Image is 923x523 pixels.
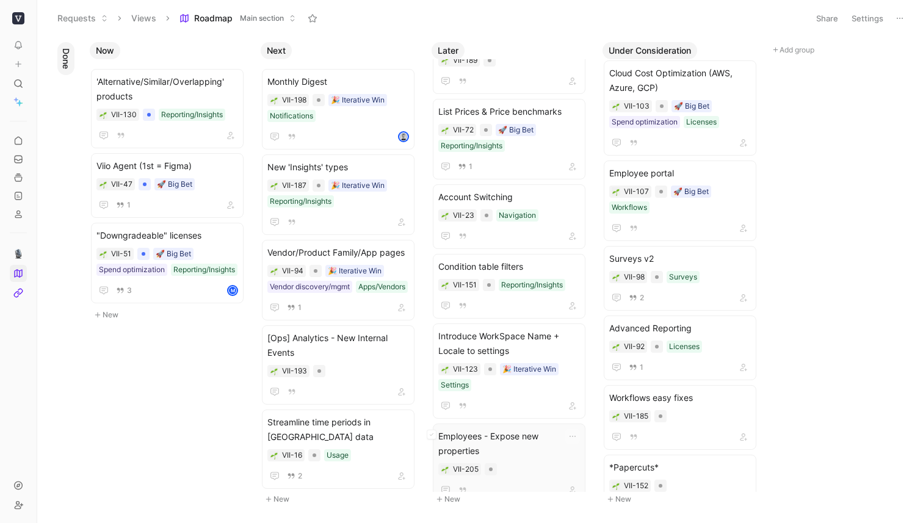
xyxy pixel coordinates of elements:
img: 🌱 [612,189,620,196]
button: Next [261,42,292,59]
div: Usage [327,449,349,461]
button: New [90,308,251,322]
div: VII-94 [282,265,303,277]
div: 🌱 [270,181,278,190]
span: Condition table filters [438,259,580,274]
span: List Prices & Price benchmarks [438,104,580,119]
button: 🌱 [612,482,620,490]
a: Introduce WorkSpace Name + Locale to settings🎉 Iterative WinSettings [433,323,585,419]
span: 1 [298,304,302,311]
span: Cloud Cost Optimization (AWS, Azure, GCP) [609,66,751,95]
div: NowNew [85,37,256,328]
div: VII-51 [111,248,131,260]
button: 🌱 [99,110,107,119]
span: 1 [127,201,131,209]
img: 🌱 [270,97,278,104]
div: VII-103 [624,100,650,112]
button: 2 [626,291,646,305]
div: Workflows [612,201,647,214]
button: 🌱 [270,367,278,375]
div: VII-193 [282,365,307,377]
a: Streamline time periods in [GEOGRAPHIC_DATA] dataUsage2 [262,409,414,489]
a: Employee portal🚀 Big BetWorkflows [604,161,756,241]
img: 🌱 [270,368,278,375]
span: 1 [640,364,643,371]
span: Employees - Expose new properties [438,429,580,458]
span: Employee portal [609,166,751,181]
button: Later [432,42,465,59]
div: 🌱 [612,412,620,420]
button: 1 [284,301,304,314]
img: 🌱 [612,344,620,351]
a: Monthly Digest🎉 Iterative WinNotificationsavatar [262,69,414,150]
a: New 'Insights' types🎉 Iterative WinReporting/Insights [262,154,414,235]
a: "Downgradeable" licenses🚀 Big BetSpend optimizationReporting/Insights3M [91,223,244,303]
div: Spend optimization [99,264,165,276]
span: Roadmap [194,12,233,24]
button: 🌱 [612,102,620,110]
button: Share [811,10,844,27]
div: VII-152 [624,480,648,492]
div: Apps/Vendors [358,281,405,293]
div: Reporting/Insights [270,195,331,207]
button: New [603,492,764,507]
div: Reporting/Insights [501,279,563,291]
a: *Papercuts* [604,455,756,519]
span: *Papercuts* [609,460,751,475]
span: 2 [298,472,302,480]
button: 2 [284,469,305,483]
div: Reporting/Insights [161,109,223,121]
div: VII-47 [111,178,132,190]
div: 🎉 Iterative Win [331,179,385,192]
span: Account Switching [438,190,580,204]
div: Licenses [669,341,700,353]
div: 🎉 Iterative Win [331,94,385,106]
img: 🌱 [612,483,620,490]
div: VII-23 [453,209,474,222]
a: Cloud Cost Optimization (AWS, Azure, GCP)🚀 Big BetSpend optimizationLicenses [604,60,756,156]
div: Reporting/Insights [173,264,235,276]
img: 🌱 [100,181,107,189]
span: Introduce WorkSpace Name + Locale to settings [438,329,580,358]
span: Advanced Reporting [609,321,751,336]
span: Streamline time periods in [GEOGRAPHIC_DATA] data [267,415,409,444]
span: [Ops] Analytics - New Internal Events [267,331,409,360]
button: Requests [52,9,114,27]
button: 🌱 [612,273,620,281]
button: 🌱 [99,250,107,258]
div: M [228,286,237,295]
img: 🌱 [612,413,620,420]
a: 'Alternative/Similar/Overlapping' productsReporting/Insights [91,69,244,148]
div: 🚀 Big Bet [157,178,192,190]
span: Now [96,45,114,57]
a: Advanced ReportingLicenses1 [604,316,756,380]
span: Under Consideration [609,45,691,57]
span: Done [60,48,72,69]
button: 🌱 [99,180,107,189]
button: 🌱 [441,126,449,134]
div: Done [52,37,79,513]
button: 🌱 [612,187,620,196]
a: [Ops] Analytics - New Internal Events [262,325,414,405]
span: Next [267,45,286,57]
div: 🚀 Big Bet [674,100,709,112]
div: 🌱 [270,451,278,460]
a: 🎙️ [10,245,27,262]
div: Licenses [686,116,717,128]
button: Now [90,42,120,59]
img: 🌱 [441,282,449,289]
img: 🌱 [441,212,449,220]
div: 🚀 Big Bet [673,186,709,198]
button: 🌱 [441,211,449,220]
a: Workflows easy fixes [604,385,756,450]
img: 🎙️ [13,249,23,259]
div: Surveys [669,271,697,283]
span: 'Alternative/Similar/Overlapping' products [96,74,238,104]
